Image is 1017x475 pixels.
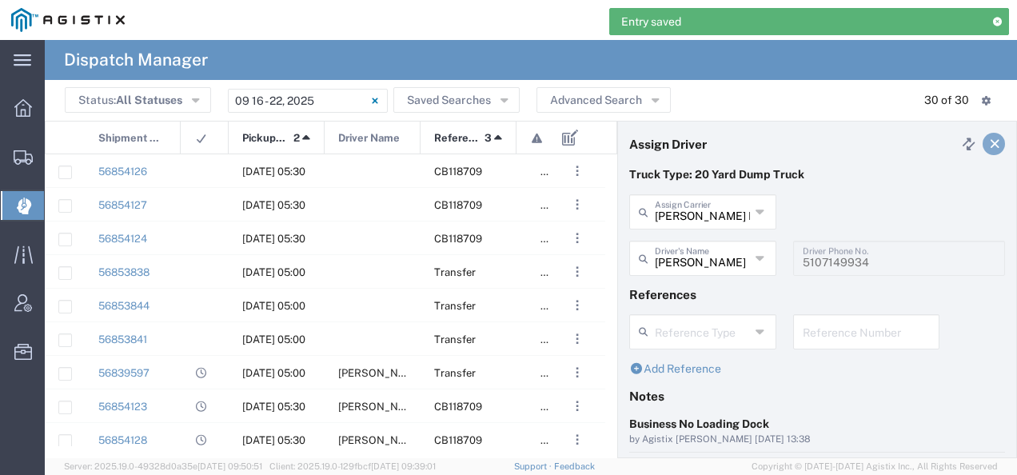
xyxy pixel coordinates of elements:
a: 56854127 [98,199,147,211]
span: CB118709 [434,199,482,211]
span: Transfer [434,266,476,278]
span: 09/18/2025, 05:30 [242,199,305,211]
a: Feedback [554,461,595,471]
span: . . . [576,195,579,214]
span: Pickup Date and Time [242,122,288,155]
a: 56853844 [98,300,150,312]
span: Transfer [434,367,476,379]
span: Transfer [434,300,476,312]
a: 56853841 [98,333,147,345]
a: 56854126 [98,166,147,178]
span: . . . [576,397,579,416]
h4: References [629,287,1005,301]
button: ... [566,227,588,249]
a: 56839597 [98,367,150,379]
span: [DATE] 09:39:01 [371,461,436,471]
div: Business No Loading Dock [629,416,1005,433]
button: ... [566,294,588,317]
span: . . . [576,363,579,382]
span: . . . [576,296,579,315]
div: by Agistix [PERSON_NAME] [DATE] 13:38 [629,433,1005,447]
span: Balraj Virk [338,434,425,446]
span: Server: 2025.19.0-49328d0a35e [64,461,262,471]
button: Status:All Statuses [65,87,211,113]
span: 09/17/2025, 05:00 [242,367,305,379]
span: 3 [485,122,492,155]
span: CB118709 [434,166,482,178]
span: 09/18/2025, 05:30 [242,166,305,178]
span: 2 [293,122,300,155]
button: ... [566,194,588,216]
span: . . . [576,229,579,248]
a: 56853838 [98,266,150,278]
span: Reference [434,122,479,155]
h4: Notes [629,389,1005,403]
button: ... [566,429,588,451]
a: 56854123 [98,401,147,413]
span: . . . [576,430,579,449]
button: ... [566,261,588,283]
button: ... [566,160,588,182]
span: 09/22/2025, 05:00 [242,300,305,312]
span: Client: 2025.19.0-129fbcf [269,461,436,471]
a: Support [514,461,554,471]
span: Shipment No. [98,122,163,155]
span: CB118709 [434,233,482,245]
a: 56854128 [98,434,147,446]
span: Entry saved [621,14,681,30]
span: Driver Name [338,122,400,155]
img: logo [11,8,125,32]
div: 30 of 30 [924,92,969,109]
span: . . . [576,262,579,281]
a: Add Reference [629,362,721,375]
span: 09/18/2025, 05:30 [242,401,305,413]
h4: Dispatch Manager [64,40,208,80]
span: 09/18/2025, 05:30 [242,233,305,245]
button: Advanced Search [536,87,671,113]
h4: Assign Driver [629,137,707,151]
a: 56854124 [98,233,147,245]
p: Truck Type: 20 Yard Dump Truck [629,166,1005,183]
span: All Statuses [116,94,182,106]
span: [DATE] 09:50:51 [197,461,262,471]
span: Transfer [434,333,476,345]
button: ... [566,361,588,384]
button: Saved Searches [393,87,520,113]
span: 09/22/2025, 05:00 [242,266,305,278]
span: CB118709 [434,434,482,446]
span: Copyright © [DATE]-[DATE] Agistix Inc., All Rights Reserved [752,460,998,473]
span: 09/18/2025, 05:30 [242,434,305,446]
span: CB118709 [434,401,482,413]
span: . . . [576,329,579,349]
span: Manohar Singh [338,401,425,413]
span: 09/22/2025, 05:00 [242,333,305,345]
span: . . . [576,162,579,181]
button: ... [566,395,588,417]
span: Pavel Luna [338,367,425,379]
button: ... [566,328,588,350]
